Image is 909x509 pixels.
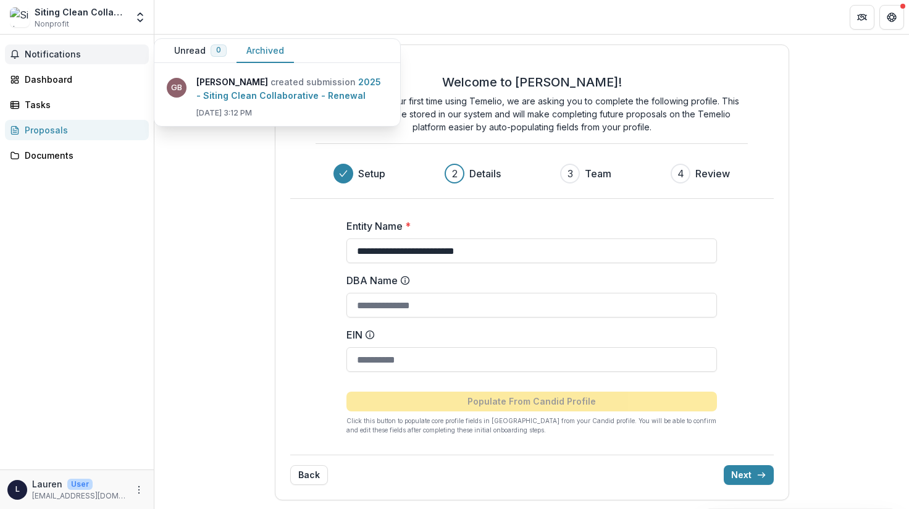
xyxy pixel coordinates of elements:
[35,19,69,30] span: Nonprofit
[10,7,30,27] img: Siting Clean Collaborative
[15,486,20,494] div: Lauren
[67,479,93,490] p: User
[568,166,573,181] div: 3
[164,39,237,63] button: Unread
[25,149,139,162] div: Documents
[5,120,149,140] a: Proposals
[25,98,139,111] div: Tasks
[724,465,774,485] button: Next
[695,166,730,181] h3: Review
[132,482,146,497] button: More
[850,5,874,30] button: Partners
[216,46,221,54] span: 0
[25,124,139,137] div: Proposals
[879,5,904,30] button: Get Help
[677,166,684,181] div: 4
[25,73,139,86] div: Dashboard
[346,392,717,411] button: Populate From Candid Profile
[346,219,710,233] label: Entity Name
[358,166,385,181] h3: Setup
[442,75,622,90] h2: Welcome to [PERSON_NAME]!
[452,166,458,181] div: 2
[196,77,381,101] a: 2025 - Siting Clean Collaborative - Renewal
[5,44,149,64] button: Notifications
[196,75,388,103] p: created submission
[5,95,149,115] a: Tasks
[469,166,501,181] h3: Details
[346,273,710,288] label: DBA Name
[333,164,730,183] div: Progress
[5,145,149,166] a: Documents
[237,39,294,63] button: Archived
[346,416,717,435] p: Click this button to populate core profile fields in [GEOGRAPHIC_DATA] from your Candid profile. ...
[32,477,62,490] p: Lauren
[316,95,748,133] p: Because this is your first time using Temelio, we are asking you to complete the following profil...
[32,490,127,502] p: [EMAIL_ADDRESS][DOMAIN_NAME]
[346,327,710,342] label: EIN
[290,465,328,485] button: Back
[25,49,144,60] span: Notifications
[585,166,611,181] h3: Team
[132,5,149,30] button: Open entity switcher
[35,6,127,19] div: Siting Clean Collaborative
[5,69,149,90] a: Dashboard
